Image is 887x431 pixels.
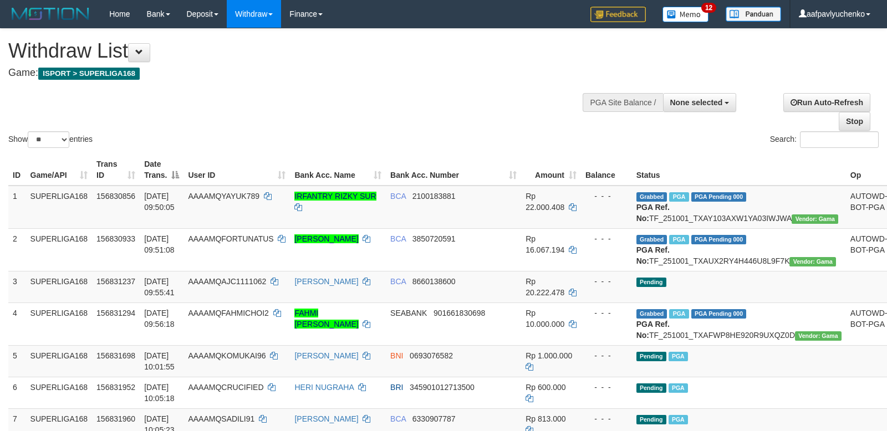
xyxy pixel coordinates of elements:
th: Status [632,154,846,186]
div: - - - [585,382,628,393]
th: User ID: activate to sort column ascending [183,154,290,186]
td: 5 [8,345,26,377]
span: Rp 1.000.000 [526,351,572,360]
h1: Withdraw List [8,40,580,62]
select: Showentries [28,131,69,148]
div: - - - [585,233,628,244]
input: Search: [800,131,879,148]
span: Marked by aafsengchandara [669,309,689,319]
span: Vendor URL: https://trx31.1velocity.biz [789,257,836,266]
span: 156831237 [96,277,135,286]
td: 4 [8,302,26,345]
span: AAAAMQFORTUNATUS [188,234,273,243]
img: MOTION_logo.png [8,6,93,22]
td: SUPERLIGA168 [26,377,93,408]
span: Copy 8660138600 to clipboard [412,277,456,286]
span: Copy 345901012713500 to clipboard [410,383,475,392]
th: ID [8,154,26,186]
span: 156831698 [96,351,135,360]
td: 6 [8,377,26,408]
td: TF_251001_TXAUX2RY4H446U8L9F7K [632,228,846,271]
span: Copy 3850720591 to clipboard [412,234,456,243]
span: Marked by aafsoycanthlai [669,415,688,424]
b: PGA Ref. No: [636,320,670,340]
span: Pending [636,352,666,361]
span: AAAAMQFAHMICHOI2 [188,309,268,317]
span: Rp 16.067.194 [526,234,564,254]
span: 156830933 [96,234,135,243]
span: BRI [390,383,403,392]
span: Marked by aafsoycanthlai [669,192,689,202]
label: Search: [770,131,879,148]
span: [DATE] 09:55:41 [144,277,175,297]
img: Button%20Memo.svg [662,7,709,22]
th: Balance [581,154,632,186]
a: IRFANTRY RIZKY SUR [294,192,376,201]
span: ISPORT > SUPERLIGA168 [38,68,140,80]
a: Run Auto-Refresh [783,93,870,112]
span: [DATE] 09:51:08 [144,234,175,254]
div: - - - [585,191,628,202]
span: Copy 901661830698 to clipboard [434,309,485,317]
th: Game/API: activate to sort column ascending [26,154,93,186]
span: Rp 20.222.478 [526,277,564,297]
a: [PERSON_NAME] [294,414,358,423]
span: Grabbed [636,192,667,202]
span: Pending [636,278,666,287]
span: BNI [390,351,403,360]
span: BCA [390,277,406,286]
span: [DATE] 09:56:18 [144,309,175,329]
span: 156830856 [96,192,135,201]
th: Trans ID: activate to sort column ascending [92,154,140,186]
div: PGA Site Balance / [583,93,662,112]
span: Grabbed [636,309,667,319]
a: [PERSON_NAME] [294,351,358,360]
b: PGA Ref. No: [636,203,670,223]
th: Amount: activate to sort column ascending [521,154,581,186]
b: PGA Ref. No: [636,245,670,265]
td: 3 [8,271,26,302]
span: [DATE] 10:01:55 [144,351,175,371]
th: Bank Acc. Name: activate to sort column ascending [290,154,386,186]
td: 1 [8,186,26,229]
span: Copy 6330907787 to clipboard [412,414,456,423]
span: Copy 0693076582 to clipboard [410,351,453,360]
span: BCA [390,192,406,201]
h4: Game: [8,68,580,79]
img: Feedback.jpg [590,7,646,22]
span: Marked by aafsoycanthlai [669,235,689,244]
a: [PERSON_NAME] [294,277,358,286]
span: Copy 2100183881 to clipboard [412,192,456,201]
span: AAAAMQAJC1111062 [188,277,266,286]
span: Rp 10.000.000 [526,309,564,329]
span: BCA [390,234,406,243]
div: - - - [585,307,628,319]
span: AAAAMQSADILI91 [188,414,254,423]
th: Bank Acc. Number: activate to sort column ascending [386,154,521,186]
td: SUPERLIGA168 [26,186,93,229]
span: BCA [390,414,406,423]
span: [DATE] 09:50:05 [144,192,175,212]
span: AAAAMQKOMUKAI96 [188,351,266,360]
span: 156831960 [96,414,135,423]
span: 12 [701,3,716,13]
td: TF_251001_TXAFWP8HE920R9UXQZ0D [632,302,846,345]
div: - - - [585,350,628,361]
a: HERI NUGRAHA [294,383,354,392]
span: 156831952 [96,383,135,392]
span: 156831294 [96,309,135,317]
span: Vendor URL: https://trx31.1velocity.biz [795,331,842,341]
span: [DATE] 10:05:18 [144,383,175,403]
a: Stop [839,112,870,131]
span: Vendor URL: https://trx31.1velocity.biz [792,214,838,224]
div: - - - [585,276,628,287]
td: TF_251001_TXAY103AXW1YA03IWJWA [632,186,846,229]
span: Grabbed [636,235,667,244]
a: FAHMI [PERSON_NAME] [294,309,358,329]
span: Marked by aafchhiseyha [669,352,688,361]
span: None selected [670,98,723,107]
span: Pending [636,383,666,393]
button: None selected [663,93,737,112]
td: 2 [8,228,26,271]
img: panduan.png [726,7,781,22]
